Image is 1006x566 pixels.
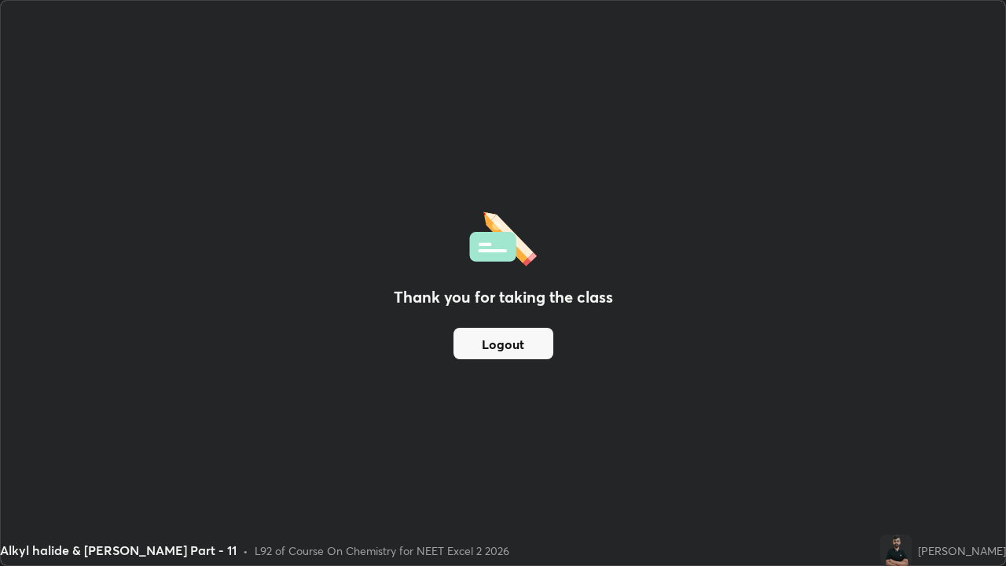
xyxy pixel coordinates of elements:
div: L92 of Course On Chemistry for NEET Excel 2 2026 [255,542,509,559]
div: • [243,542,248,559]
div: [PERSON_NAME] [918,542,1006,559]
button: Logout [453,328,553,359]
img: offlineFeedback.1438e8b3.svg [469,207,537,266]
h2: Thank you for taking the class [394,285,613,309]
img: 389f4bdc53ec4d96b1e1bd1f524e2cc9.png [880,535,912,566]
